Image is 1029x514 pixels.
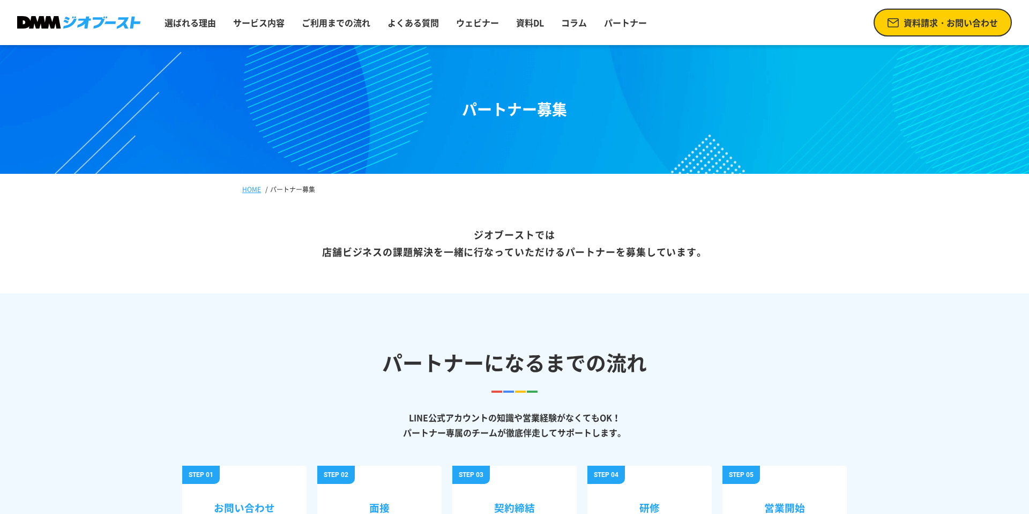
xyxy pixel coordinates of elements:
[600,12,651,33] a: パートナー
[229,12,289,33] a: サービス内容
[557,12,591,33] a: コラム
[263,185,317,194] li: パートナー募集
[297,12,375,33] a: ご利用までの流れ
[383,12,443,33] a: よくある質問
[462,98,567,121] h1: パートナー募集
[904,16,998,29] span: 資料請求・お問い合わせ
[17,16,140,30] img: DMMジオブースト
[452,12,503,33] a: ウェビナー
[242,185,261,194] a: HOME
[160,12,220,33] a: 選ばれる理由
[874,9,1012,36] a: 資料請求・お問い合わせ
[512,12,548,33] a: 資料DL
[182,410,847,440] p: LINE公式アカウントの知識や営業経験がなくてもOK！ パートナー専属のチームが徹底伴走してサポートします。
